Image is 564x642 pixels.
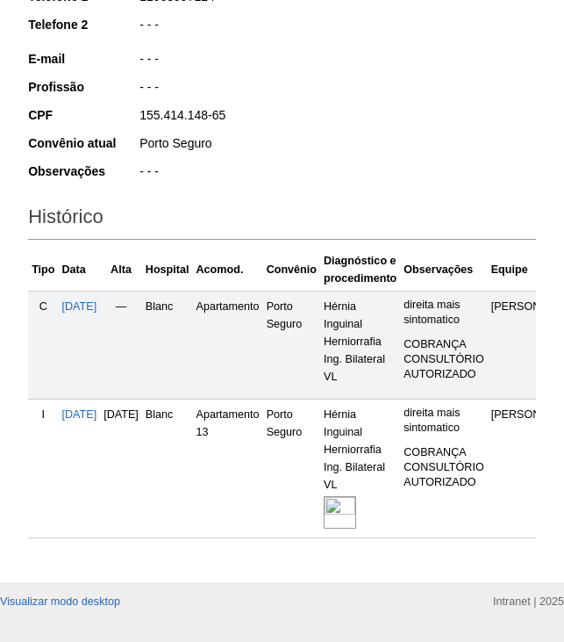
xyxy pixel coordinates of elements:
div: CPF [28,106,138,124]
p: COBRANÇA CONSULTÓRIO AUTORIZADO [403,337,483,382]
div: Observações [28,162,138,180]
div: Convênio atual [28,134,138,152]
td: Hérnia Inguinal Herniorrafia Ing. Bilateral VL [320,399,400,537]
div: Telefone 2 [28,16,138,33]
div: - - - [138,50,536,72]
div: 155.414.148-65 [138,106,536,128]
td: Apartamento [193,291,263,399]
div: - - - [138,162,536,184]
a: [DATE] [62,408,97,421]
th: Acomod. [193,249,263,292]
span: [DATE] [104,408,139,421]
p: direita mais sintomatico [403,406,483,436]
div: - - - [138,78,536,100]
div: I [32,406,54,423]
td: Hérnia Inguinal Herniorrafia Ing. Bilateral VL [320,291,400,399]
td: Blanc [142,291,193,399]
div: E-mail [28,50,138,68]
p: COBRANÇA CONSULTÓRIO AUTORIZADO [403,445,483,490]
a: [DATE] [62,300,97,313]
div: Porto Seguro [138,134,536,156]
th: Hospital [142,249,193,292]
th: Diagnóstico e procedimento [320,249,400,292]
th: Alta [100,249,142,292]
div: - - - [138,16,536,38]
td: Porto Seguro [263,399,320,537]
td: Apartamento 13 [193,399,263,537]
th: Convênio [263,249,320,292]
td: — [100,291,142,399]
td: Porto Seguro [263,291,320,399]
div: Profissão [28,78,138,96]
td: Blanc [142,399,193,537]
th: Data [59,249,101,292]
th: Observações [400,249,487,292]
h2: Histórico [28,199,536,240]
div: Intranet | 2025 [493,593,564,610]
th: Tipo [28,249,58,292]
p: direita mais sintomatico [403,298,483,328]
div: C [32,298,54,315]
